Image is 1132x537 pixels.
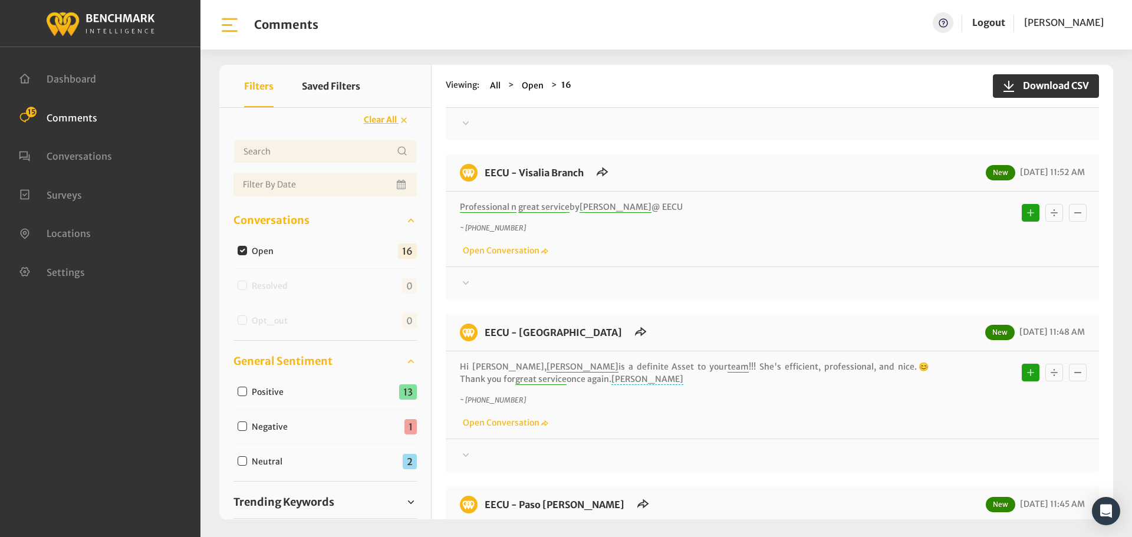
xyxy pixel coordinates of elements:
p: Hi [PERSON_NAME], is a definite Asset to your !!! She's efficient, professional, and nice.😊 Thank... [460,361,929,386]
label: Resolved [248,280,297,292]
input: Open [238,246,247,255]
a: EECU - Paso [PERSON_NAME] [485,499,624,510]
a: EECU - [GEOGRAPHIC_DATA] [485,327,622,338]
button: Filters [244,65,274,107]
span: great service [515,374,567,385]
span: [DATE] 11:48 AM [1016,327,1085,337]
button: Open [518,79,547,93]
span: Settings [47,266,85,278]
label: Opt_out [248,315,297,327]
label: Negative [248,421,297,433]
span: 1 [404,419,417,434]
button: Saved Filters [302,65,360,107]
input: Negative [238,421,247,431]
button: Clear All [356,110,417,130]
a: General Sentiment [233,352,417,370]
span: Conversations [233,212,310,228]
a: Settings [19,265,85,277]
span: [PERSON_NAME] [1024,17,1104,28]
a: Dashboard [19,72,96,84]
button: Download CSV [993,74,1099,98]
img: benchmark [45,9,155,38]
div: Basic example [1019,361,1090,384]
span: Trending Keywords [233,494,334,510]
label: Neutral [248,456,292,468]
input: Date range input field [233,173,417,196]
span: Comments [47,111,97,123]
a: Comments 15 [19,111,97,123]
a: Logout [972,12,1005,33]
div: Open Intercom Messenger [1092,497,1120,525]
span: [DATE] 11:45 AM [1017,499,1085,509]
strong: 16 [561,80,571,90]
span: [PERSON_NAME] [547,361,618,373]
span: team [728,361,749,373]
input: Username [233,140,417,163]
a: Conversations [19,149,112,161]
span: 0 [402,313,417,328]
span: New [986,497,1015,512]
a: Trending Keywords [233,493,417,511]
h6: EECU - Paso Robles [478,496,631,513]
span: Clear All [364,114,397,125]
span: 2 [403,454,417,469]
a: Conversations [233,212,417,229]
p: by @ EECU [460,201,929,213]
button: Open Calendar [394,173,410,196]
i: ~ [PHONE_NUMBER] [460,223,526,232]
h6: EECU - Clovis North Branch [478,324,629,341]
a: Open Conversation [460,417,548,428]
button: All [486,79,504,93]
span: 15 [26,107,37,117]
span: Conversations [47,150,112,162]
img: benchmark [460,324,478,341]
span: Locations [47,228,91,239]
a: Surveys [19,188,82,200]
span: Surveys [47,189,82,200]
a: Open Conversation [460,245,548,256]
label: Open [248,245,283,258]
i: ~ [PHONE_NUMBER] [460,396,526,404]
span: Professional n [460,202,516,213]
span: New [986,165,1015,180]
img: benchmark [460,496,478,513]
a: Locations [19,226,91,238]
h6: EECU - Visalia Branch [478,164,591,182]
h1: Comments [254,18,318,32]
span: 16 [398,243,417,259]
span: Download CSV [1016,78,1089,93]
label: Positive [248,386,293,398]
img: bar [219,15,240,35]
input: Positive [238,387,247,396]
span: 0 [402,278,417,294]
span: Viewing: [446,79,479,93]
span: General Sentiment [233,353,333,369]
a: Logout [972,17,1005,28]
span: New [985,325,1015,340]
div: Basic example [1019,201,1090,225]
span: [DATE] 11:52 AM [1017,167,1085,177]
img: benchmark [460,164,478,182]
span: [PERSON_NAME] [580,202,651,213]
span: 13 [399,384,417,400]
span: Dashboard [47,73,96,85]
a: EECU - Visalia Branch [485,167,584,179]
input: Neutral [238,456,247,466]
span: [PERSON_NAME] [611,374,683,385]
a: [PERSON_NAME] [1024,12,1104,33]
span: great service [518,202,570,213]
